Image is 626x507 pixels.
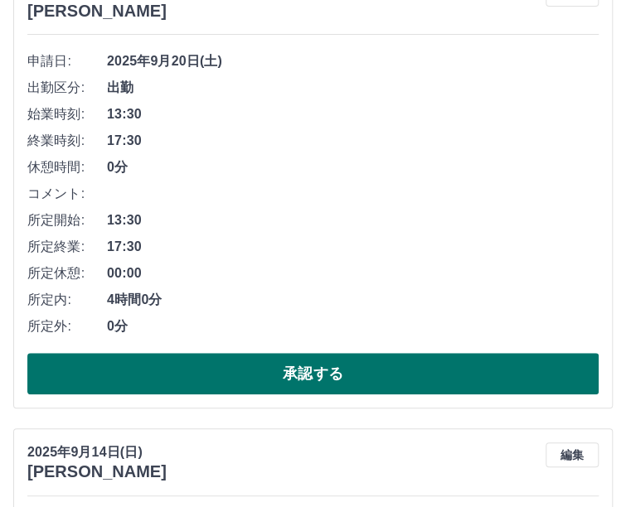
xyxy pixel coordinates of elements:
span: 所定内: [27,290,107,310]
span: 出勤区分: [27,78,107,98]
span: 所定休憩: [27,263,107,283]
button: 編集 [546,442,599,467]
span: 申請日: [27,51,107,71]
span: 所定外: [27,316,107,336]
p: 2025年9月14日(日) [27,442,167,462]
span: 休憩時間: [27,157,107,177]
span: コメント: [27,184,107,204]
h3: [PERSON_NAME] [27,2,167,21]
span: 0分 [107,316,599,336]
span: 00:00 [107,263,599,283]
span: 始業時刻: [27,104,107,124]
span: 所定終業: [27,237,107,257]
button: 承認する [27,353,599,394]
h3: [PERSON_NAME] [27,462,167,481]
span: 13:30 [107,210,599,230]
span: 終業時刻: [27,131,107,151]
span: 2025年9月20日(土) [107,51,599,71]
span: 17:30 [107,237,599,257]
span: 0分 [107,157,599,177]
span: 4時間0分 [107,290,599,310]
span: 17:30 [107,131,599,151]
span: 出勤 [107,78,599,98]
span: 所定開始: [27,210,107,230]
span: 13:30 [107,104,599,124]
